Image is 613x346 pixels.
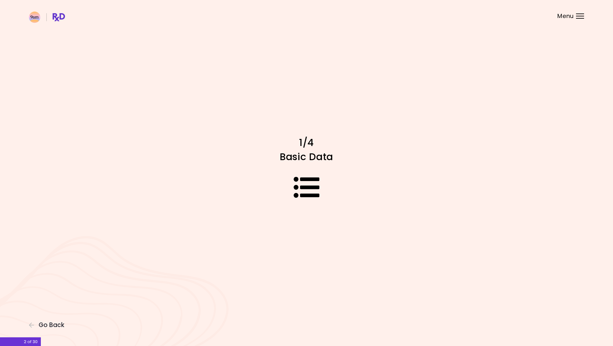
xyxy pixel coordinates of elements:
[557,13,574,19] span: Menu
[29,322,68,329] button: Go Back
[194,150,419,163] h1: Basic Data
[39,322,64,329] span: Go Back
[194,136,419,149] h1: 1/4
[29,12,65,23] img: RxDiet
